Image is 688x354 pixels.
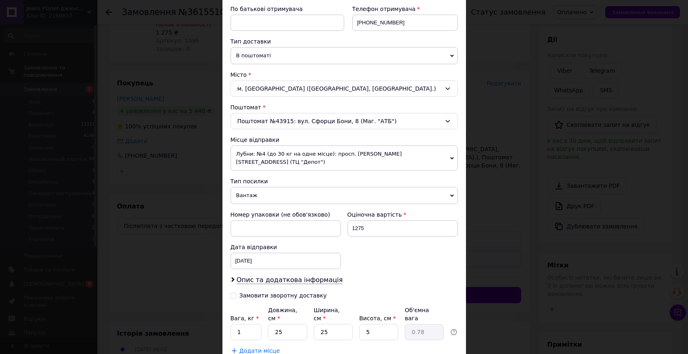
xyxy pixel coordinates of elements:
[231,243,341,251] div: Дата відправки
[405,306,444,322] div: Об'ємна вага
[231,315,259,321] label: Вага, кг
[231,38,271,45] span: Тип доставки
[239,292,327,299] div: Замовити зворотну доставку
[231,80,458,97] div: м. [GEOGRAPHIC_DATA] ([GEOGRAPHIC_DATA], [GEOGRAPHIC_DATA].)
[268,307,297,321] label: Довжина, см
[231,103,458,111] div: Поштомат
[231,211,341,219] div: Номер упаковки (не обов'язково)
[231,71,458,79] div: Місто
[314,307,340,321] label: Ширина, см
[231,187,458,204] span: Вантаж
[231,6,303,12] span: По батькові отримувача
[231,47,458,64] span: В поштоматі
[231,113,458,129] div: Поштомат №43915: вул. Сфорци Бони, 8 (Маг. "АТБ")
[347,211,458,219] div: Оціночна вартість
[231,178,268,185] span: Тип посилки
[231,137,280,143] span: Місце відправки
[237,276,343,284] span: Опис та додаткова інформація
[359,315,396,321] label: Висота, см
[352,15,458,31] input: +380
[352,6,416,12] span: Телефон отримувача
[231,146,458,171] span: Лубни: №4 (до 30 кг на одне місце): просп. [PERSON_NAME][STREET_ADDRESS] (ТЦ "Депот")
